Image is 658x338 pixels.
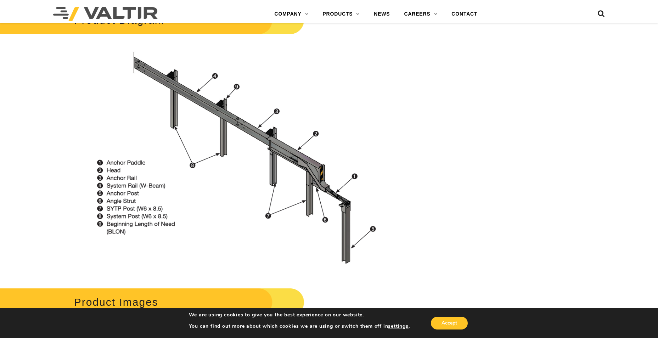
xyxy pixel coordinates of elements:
[189,312,410,318] p: We are using cookies to give you the best experience on our website.
[397,7,444,21] a: CAREERS
[268,7,316,21] a: COMPANY
[431,317,468,329] button: Accept
[367,7,397,21] a: NEWS
[444,7,484,21] a: CONTACT
[189,323,410,329] p: You can find out more about which cookies we are using or switch them off in .
[388,323,408,329] button: settings
[315,7,367,21] a: PRODUCTS
[53,7,158,21] img: Valtir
